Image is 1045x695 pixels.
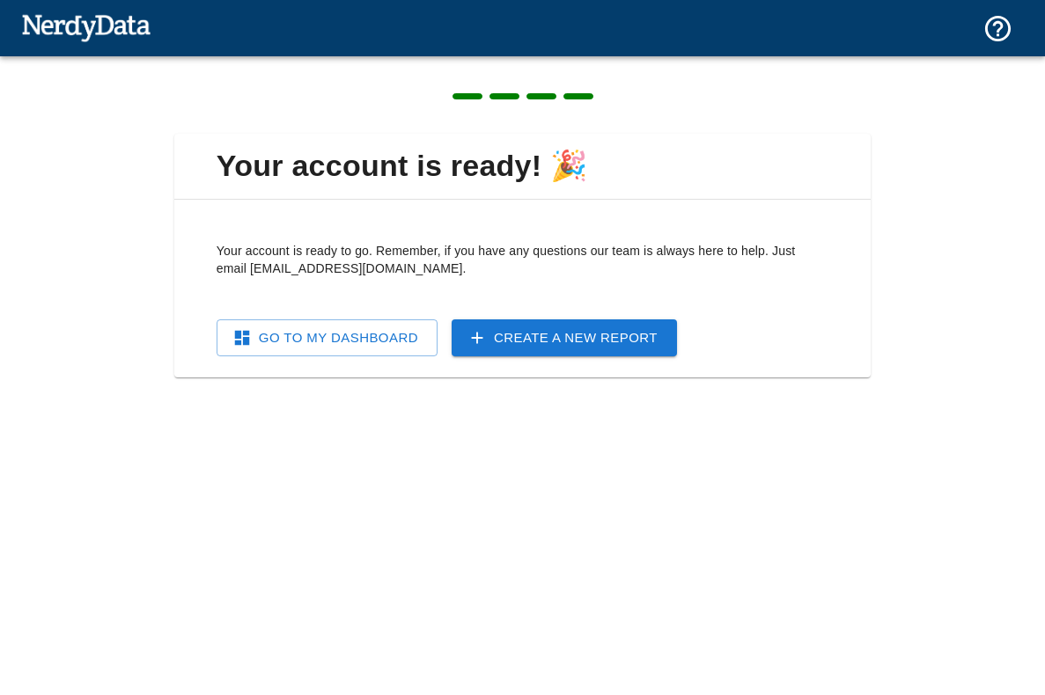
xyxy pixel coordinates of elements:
[21,10,151,45] img: NerdyData.com
[957,570,1024,637] iframe: Drift Widget Chat Controller
[188,148,857,185] span: Your account is ready! 🎉
[217,319,438,356] a: Go To My Dashboard
[972,3,1024,55] button: Support and Documentation
[452,319,677,356] a: Create a New Report
[217,242,828,277] p: Your account is ready to go. Remember, if you have any questions our team is always here to help....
